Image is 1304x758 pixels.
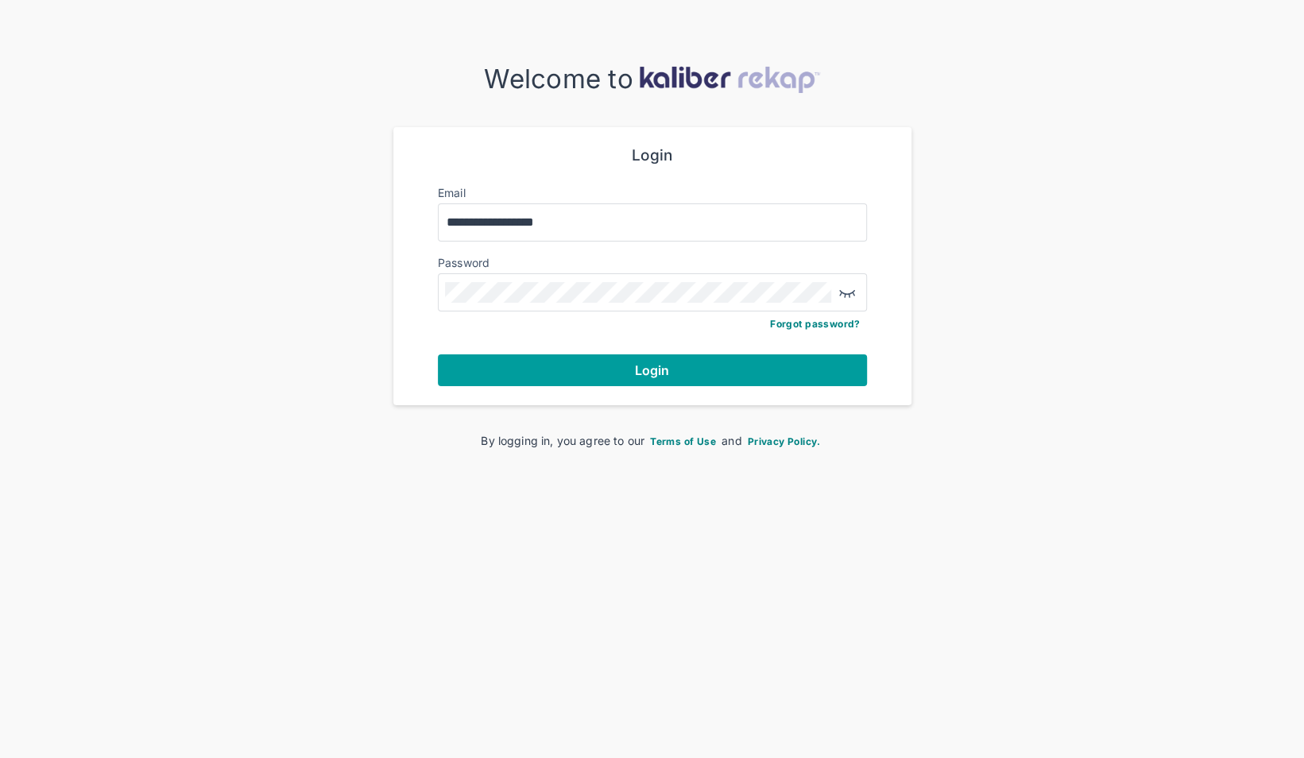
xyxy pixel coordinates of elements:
[438,146,867,165] div: Login
[648,434,718,447] a: Terms of Use
[838,283,857,302] img: eye-closed.fa43b6e4.svg
[748,435,821,447] span: Privacy Policy.
[639,66,820,93] img: kaliber-logo
[745,434,823,447] a: Privacy Policy.
[635,362,670,378] span: Login
[419,432,886,449] div: By logging in, you agree to our and
[650,435,716,447] span: Terms of Use
[438,354,867,386] button: Login
[438,186,466,199] label: Email
[438,256,490,269] label: Password
[770,318,860,330] a: Forgot password?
